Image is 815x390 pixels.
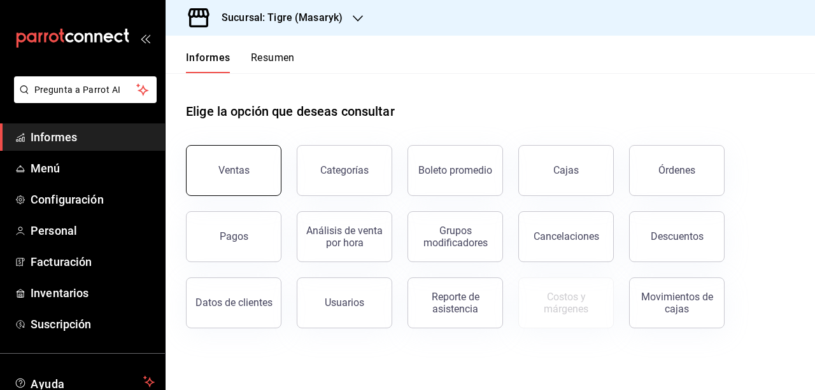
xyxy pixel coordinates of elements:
button: Pagos [186,211,281,262]
font: Cajas [553,164,579,176]
font: Pregunta a Parrot AI [34,85,121,95]
font: Ventas [218,164,250,176]
button: Descuentos [629,211,725,262]
font: Reporte de asistencia [432,291,479,315]
font: Suscripción [31,317,91,331]
font: Menú [31,162,60,175]
button: Órdenes [629,145,725,196]
button: Usuarios [297,277,392,328]
font: Costos y márgenes [544,291,588,315]
div: pestañas de navegación [186,51,295,73]
button: Categorías [297,145,392,196]
font: Boleto promedio [418,164,492,176]
font: Resumen [251,52,295,64]
button: Contrata inventarios para ver este informe [518,277,614,328]
font: Descuentos [651,230,704,242]
font: Configuración [31,193,104,206]
button: Boleto promedio [407,145,503,196]
button: Reporte de asistencia [407,277,503,328]
font: Datos de clientes [195,296,273,309]
font: Informes [31,130,77,144]
button: Cancelaciones [518,211,614,262]
font: Grupos modificadores [423,225,488,249]
font: Categorías [320,164,369,176]
button: Ventas [186,145,281,196]
font: Movimientos de cajas [641,291,713,315]
a: Pregunta a Parrot AI [9,92,157,106]
font: Elige la opción que deseas consultar [186,104,395,119]
font: Pagos [220,230,248,242]
font: Análisis de venta por hora [306,225,383,249]
font: Inventarios [31,286,89,300]
a: Cajas [518,145,614,196]
font: Facturación [31,255,92,268]
button: Datos de clientes [186,277,281,328]
font: Usuarios [325,296,364,309]
button: Grupos modificadores [407,211,503,262]
font: Sucursal: Tigre (Masaryk) [222,11,343,24]
button: Análisis de venta por hora [297,211,392,262]
font: Cancelaciones [534,230,599,242]
button: abrir_cajón_menú [140,33,150,43]
font: Informes [186,52,230,64]
button: Movimientos de cajas [629,277,725,328]
font: Órdenes [658,164,695,176]
font: Personal [31,224,77,237]
button: Pregunta a Parrot AI [14,76,157,103]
